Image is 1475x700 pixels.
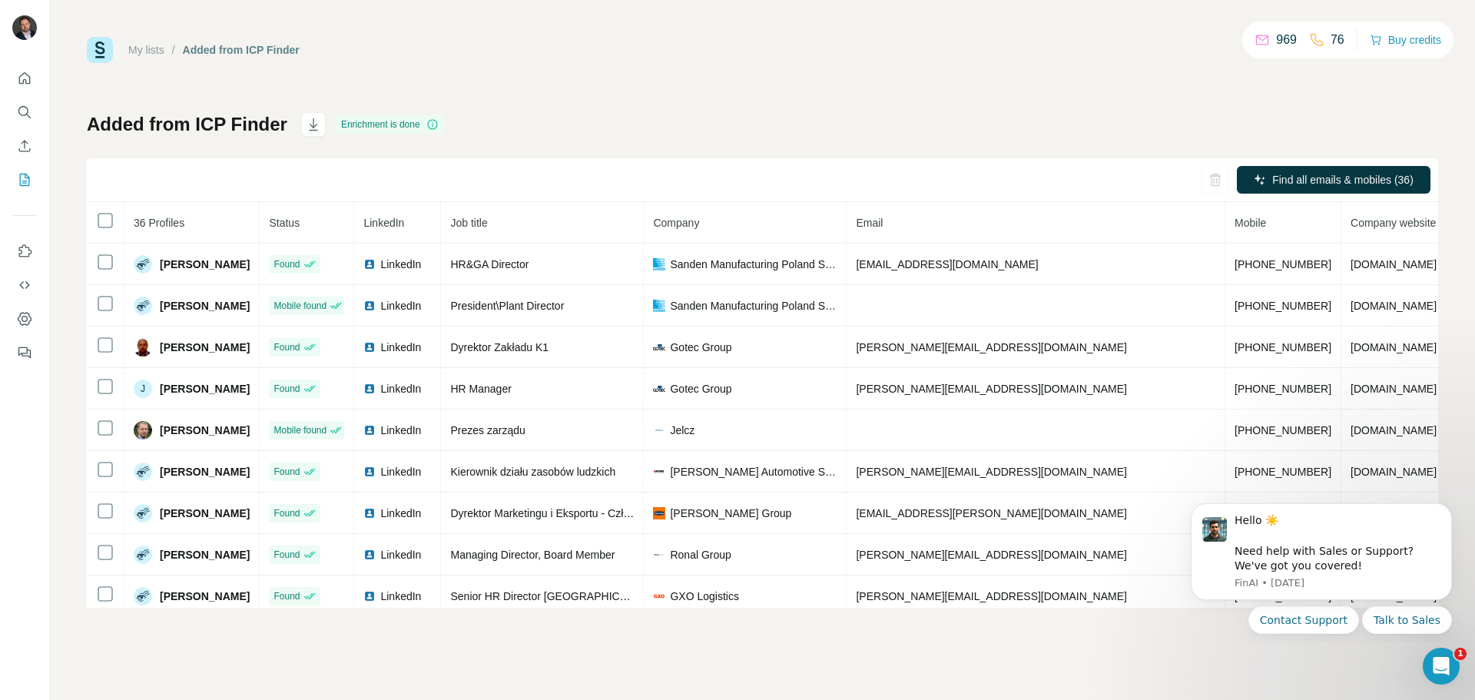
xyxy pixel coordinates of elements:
[856,590,1126,602] span: [PERSON_NAME][EMAIL_ADDRESS][DOMAIN_NAME]
[363,383,376,395] img: LinkedIn logo
[12,305,37,333] button: Dashboard
[160,340,250,355] span: [PERSON_NAME]
[380,298,421,314] span: LinkedIn
[450,258,529,270] span: HR&GA Director
[273,257,300,271] span: Found
[160,423,250,438] span: [PERSON_NAME]
[134,587,152,605] img: Avatar
[380,340,421,355] span: LinkedIn
[1168,489,1475,643] iframe: Intercom notifications message
[653,507,665,519] img: company-logo
[160,257,250,272] span: [PERSON_NAME]
[1235,300,1331,312] span: [PHONE_NUMBER]
[160,506,250,521] span: [PERSON_NAME]
[450,383,511,395] span: HR Manager
[1235,424,1331,436] span: [PHONE_NUMBER]
[12,98,37,126] button: Search
[160,547,250,562] span: [PERSON_NAME]
[1423,648,1460,685] iframe: Intercom live chat
[856,549,1126,561] span: [PERSON_NAME][EMAIL_ADDRESS][DOMAIN_NAME]
[363,217,404,229] span: LinkedIn
[12,15,37,40] img: Avatar
[653,383,665,395] img: company-logo
[670,589,738,604] span: GXO Logistics
[1454,648,1467,660] span: 1
[653,424,665,436] img: company-logo
[450,300,564,312] span: President\Plant Director
[160,381,250,396] span: [PERSON_NAME]
[1235,217,1266,229] span: Mobile
[450,341,549,353] span: Dyrektor Zakładu K1
[12,132,37,160] button: Enrich CSV
[12,339,37,367] button: Feedback
[450,466,615,478] span: Kierownik działu zasobów ludzkich
[183,42,300,58] div: Added from ICP Finder
[134,380,152,398] div: J
[670,340,731,355] span: Gotec Group
[160,298,250,314] span: [PERSON_NAME]
[380,506,421,521] span: LinkedIn
[653,300,665,312] img: company-logo
[380,257,421,272] span: LinkedIn
[363,258,376,270] img: LinkedIn logo
[670,506,791,521] span: [PERSON_NAME] Group
[670,298,837,314] span: Sanden Manufacturing Poland Sp z o.o.
[856,341,1126,353] span: [PERSON_NAME][EMAIL_ADDRESS][DOMAIN_NAME]
[450,549,615,561] span: Managing Director, Board Member
[856,383,1126,395] span: [PERSON_NAME][EMAIL_ADDRESS][DOMAIN_NAME]
[380,589,421,604] span: LinkedIn
[1235,258,1331,270] span: [PHONE_NUMBER]
[670,423,694,438] span: Jelcz
[653,466,665,478] img: company-logo
[1370,29,1441,51] button: Buy credits
[1351,341,1437,353] span: [DOMAIN_NAME]
[1351,217,1436,229] span: Company website
[134,217,184,229] span: 36 Profiles
[856,507,1126,519] span: [EMAIL_ADDRESS][PERSON_NAME][DOMAIN_NAME]
[87,112,287,137] h1: Added from ICP Finder
[363,300,376,312] img: LinkedIn logo
[450,507,688,519] span: Dyrektor Marketingu i Eksportu - Członek Zarządu
[134,504,152,523] img: Avatar
[273,299,326,313] span: Mobile found
[856,258,1038,270] span: [EMAIL_ADDRESS][DOMAIN_NAME]
[273,506,300,520] span: Found
[380,381,421,396] span: LinkedIn
[134,255,152,274] img: Avatar
[653,341,665,353] img: company-logo
[87,37,113,63] img: Surfe Logo
[12,237,37,265] button: Use Surfe on LinkedIn
[1351,424,1437,436] span: [DOMAIN_NAME]
[363,507,376,519] img: LinkedIn logo
[653,549,665,561] img: company-logo
[134,297,152,315] img: Avatar
[1276,31,1297,49] p: 969
[273,465,300,479] span: Found
[273,589,300,603] span: Found
[12,166,37,194] button: My lists
[380,423,421,438] span: LinkedIn
[134,421,152,440] img: Avatar
[670,464,837,479] span: [PERSON_NAME] Automotive Systems
[160,464,250,479] span: [PERSON_NAME]
[380,464,421,479] span: LinkedIn
[134,463,152,481] img: Avatar
[653,217,699,229] span: Company
[160,589,250,604] span: [PERSON_NAME]
[363,424,376,436] img: LinkedIn logo
[856,217,883,229] span: Email
[363,549,376,561] img: LinkedIn logo
[450,424,525,436] span: Prezes zarządu
[1351,383,1437,395] span: [DOMAIN_NAME]
[336,115,443,134] div: Enrichment is done
[269,217,300,229] span: Status
[1235,341,1331,353] span: [PHONE_NUMBER]
[134,338,152,357] img: Avatar
[1331,31,1344,49] p: 76
[273,382,300,396] span: Found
